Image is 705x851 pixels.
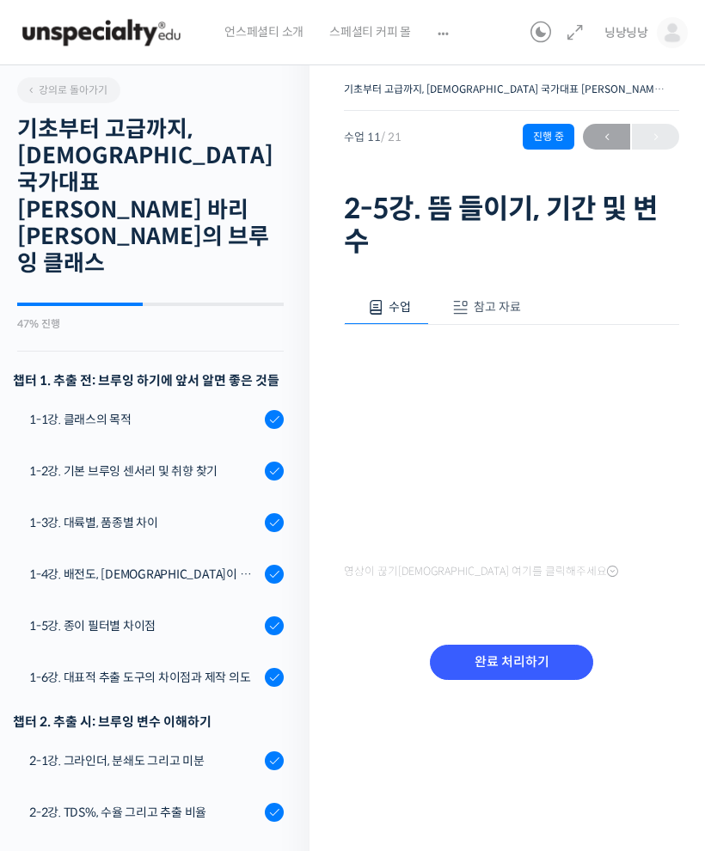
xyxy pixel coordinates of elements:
div: 2-1강. 그라인더, 분쇄도 그리고 미분 [29,751,260,770]
div: 1-6강. 대표적 추출 도구의 차이점과 제작 의도 [29,668,260,687]
a: 강의로 돌아가기 [17,77,120,103]
h1: 2-5강. 뜸 들이기, 기간 및 변수 [344,193,679,259]
span: 수업 11 [344,132,402,143]
span: 수업 [389,299,411,315]
span: 닝낭닝낭 [604,25,648,40]
a: ←이전 [583,124,630,150]
div: 1-3강. 대륙별, 품종별 차이 [29,513,260,532]
input: 완료 처리하기 [430,645,593,680]
h3: 챕터 1. 추출 전: 브루잉 하기에 앞서 알면 좋은 것들 [13,369,284,392]
span: 영상이 끊기[DEMOGRAPHIC_DATA] 여기를 클릭해주세요 [344,565,618,579]
div: 1-1강. 클래스의 목적 [29,410,260,429]
h2: 기초부터 고급까지, [DEMOGRAPHIC_DATA] 국가대표 [PERSON_NAME] 바리[PERSON_NAME]의 브루잉 클래스 [17,116,284,277]
div: 1-5강. 종이 필터별 차이점 [29,616,260,635]
span: ← [583,126,630,149]
div: 진행 중 [523,124,574,150]
div: 47% 진행 [17,319,284,329]
span: / 21 [381,130,402,144]
div: 챕터 2. 추출 시: 브루잉 변수 이해하기 [13,710,284,733]
span: 강의로 돌아가기 [26,83,107,96]
div: 2-2강. TDS%, 수율 그리고 추출 비율 [29,803,260,822]
span: 참고 자료 [474,299,521,315]
div: 1-4강. 배전도, [DEMOGRAPHIC_DATA]이 미치는 영향 [29,565,260,584]
div: 1-2강. 기본 브루잉 센서리 및 취향 찾기 [29,462,260,481]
